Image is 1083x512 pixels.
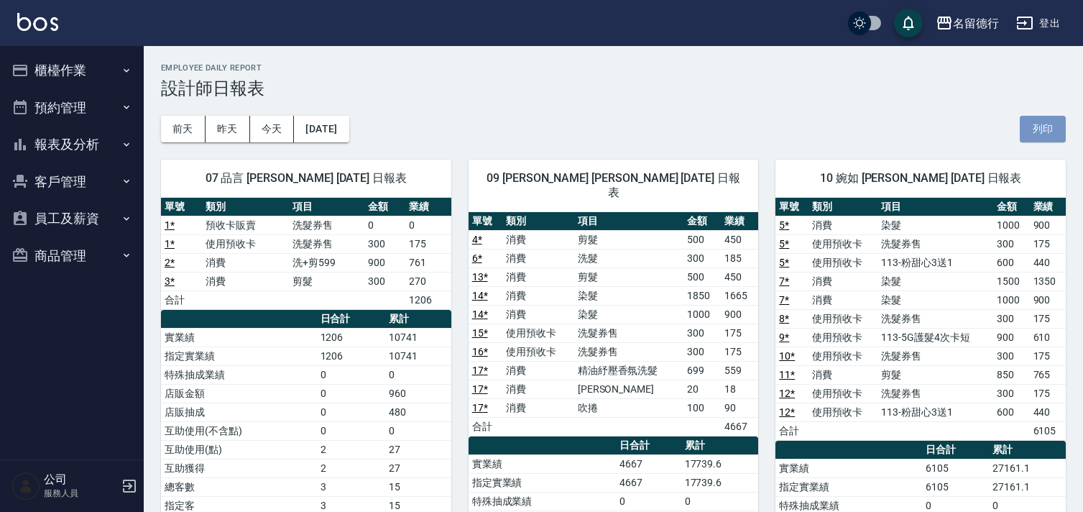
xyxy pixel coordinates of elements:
td: 610 [1030,328,1066,347]
td: 4667 [721,417,758,436]
td: 765 [1030,365,1066,384]
button: 前天 [161,116,206,142]
td: 染髮 [574,286,683,305]
th: 單號 [161,198,202,216]
td: 消費 [502,230,574,249]
button: 櫃檯作業 [6,52,138,89]
td: 實業績 [469,454,616,473]
td: 900 [364,253,405,272]
td: 175 [405,234,451,253]
td: 300 [364,272,405,291]
td: 洗髮券售 [289,216,364,234]
td: 761 [405,253,451,272]
td: 900 [721,305,758,324]
th: 單號 [775,198,808,216]
td: 600 [993,253,1029,272]
td: 精油紓壓香氛洗髮 [574,361,683,380]
td: 960 [385,384,451,403]
td: 消費 [502,268,574,286]
button: 列印 [1020,116,1066,142]
td: 300 [683,342,721,361]
th: 單號 [469,212,502,231]
td: 1000 [683,305,721,324]
table: a dense table [469,212,759,436]
td: 消費 [808,291,877,309]
td: 600 [993,403,1029,421]
td: 使用預收卡 [202,234,289,253]
td: 使用預收卡 [502,342,574,361]
td: 0 [317,365,386,384]
h5: 公司 [44,472,117,487]
span: 07 品言 [PERSON_NAME] [DATE] 日報表 [178,171,434,186]
td: 剪髮 [877,365,993,384]
td: 175 [1030,384,1066,403]
span: 09 [PERSON_NAME] [PERSON_NAME] [DATE] 日報表 [486,171,742,200]
td: 消費 [808,365,877,384]
td: 90 [721,398,758,417]
th: 日合計 [317,310,386,329]
td: 175 [1030,309,1066,328]
td: 175 [1030,234,1066,253]
td: 3 [317,477,386,496]
td: 染髮 [877,216,993,234]
td: 互助使用(不含點) [161,421,317,440]
td: 店販金額 [161,384,317,403]
td: 0 [317,421,386,440]
td: 113-粉甜心3送1 [877,403,993,421]
td: 175 [1030,347,1066,365]
td: 消費 [502,286,574,305]
td: 17739.6 [681,454,759,473]
td: 300 [683,249,721,268]
td: 185 [721,249,758,268]
td: 450 [721,268,758,286]
td: 消費 [502,398,574,417]
td: 合計 [161,291,202,309]
button: save [894,9,923,37]
td: 實業績 [775,459,922,477]
td: 消費 [502,361,574,380]
th: 金額 [683,212,721,231]
td: 0 [317,403,386,421]
td: 850 [993,365,1029,384]
img: Logo [17,13,58,31]
td: 消費 [502,380,574,398]
td: 染髮 [877,291,993,309]
td: 2 [317,440,386,459]
td: 實業績 [161,328,317,347]
td: 4667 [616,473,681,492]
td: 27161.1 [989,459,1066,477]
td: 指定實業績 [161,347,317,365]
td: 合計 [775,421,808,440]
th: 項目 [877,198,993,216]
td: 20 [683,380,721,398]
td: 450 [721,230,758,249]
td: 剪髮 [574,268,683,286]
td: 113-粉甜心3送1 [877,253,993,272]
td: 使用預收卡 [808,384,877,403]
td: 特殊抽成業績 [469,492,616,511]
th: 業績 [721,212,758,231]
button: [DATE] [294,116,349,142]
td: 1000 [993,291,1029,309]
td: 300 [993,384,1029,403]
td: 440 [1030,403,1066,421]
td: 300 [993,347,1029,365]
td: 總客數 [161,477,317,496]
td: 洗髮券售 [289,234,364,253]
td: 900 [1030,216,1066,234]
td: 洗髮券售 [877,309,993,328]
td: 使用預收卡 [808,328,877,347]
td: 使用預收卡 [808,234,877,253]
td: 175 [721,342,758,361]
td: 互助獲得 [161,459,317,477]
td: 2 [317,459,386,477]
td: 剪髮 [574,230,683,249]
td: 300 [993,309,1029,328]
td: 6105 [922,477,989,496]
td: 洗髮券售 [574,342,683,361]
td: 900 [1030,291,1066,309]
td: 500 [683,268,721,286]
td: 113-5G護髮4次卡短 [877,328,993,347]
td: 洗髮券售 [877,234,993,253]
td: 預收卡販賣 [202,216,289,234]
